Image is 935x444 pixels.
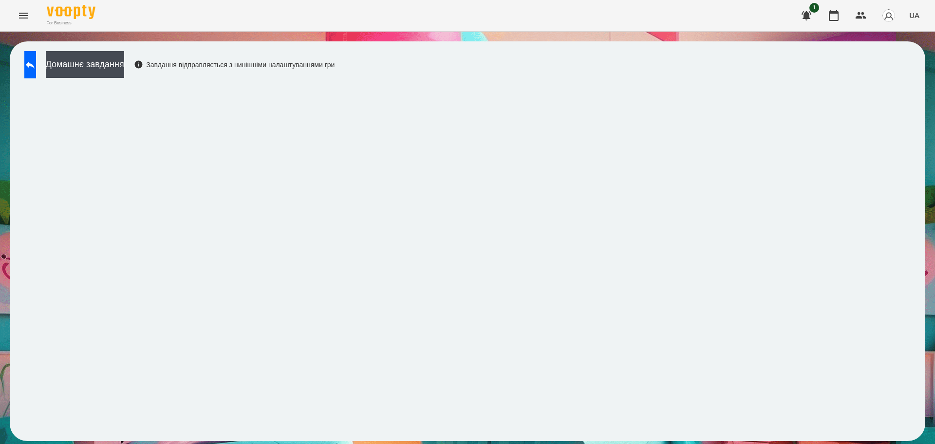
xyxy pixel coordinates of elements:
span: UA [909,10,919,20]
span: 1 [809,3,819,13]
button: Домашнє завдання [46,51,124,78]
button: UA [905,6,923,24]
img: Voopty Logo [47,5,95,19]
div: Завдання відправляється з нинішніми налаштуваннями гри [134,60,335,70]
img: avatar_s.png [882,9,896,22]
button: Menu [12,4,35,27]
span: For Business [47,20,95,26]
